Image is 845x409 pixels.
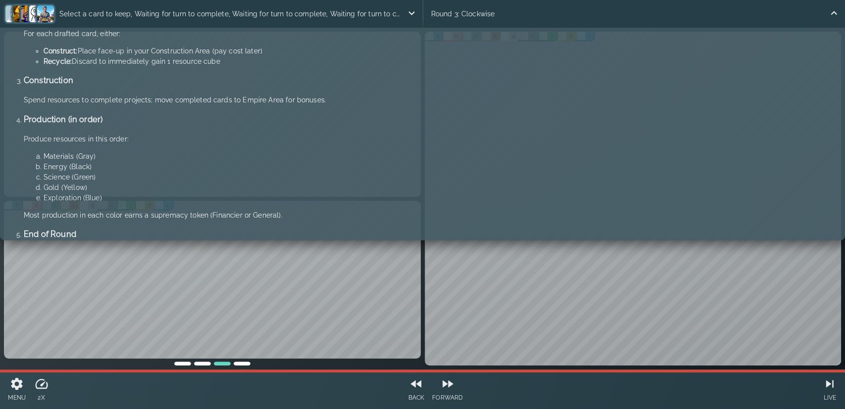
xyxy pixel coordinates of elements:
[44,151,841,162] li: Materials (Gray)
[21,5,38,22] img: 7ce405b35252b32175a1b01a34a246c5.png
[24,114,841,126] h3: Production (in order)
[34,393,49,402] p: 2X
[24,134,841,144] p: Produce resources in this order:
[432,393,463,402] p: FORWARD
[44,56,841,67] li: Discard to immediately gain 1 resource cube
[44,193,841,203] li: Exploration (Blue)
[24,228,841,241] h3: End of Round
[44,46,841,56] li: Place face-up in your Construction Area (pay cost later)
[822,393,837,402] p: LIVE
[24,29,841,39] p: For each drafted card, either:
[44,182,841,193] li: Gold (Yellow)
[44,172,841,182] li: Science (Green)
[408,393,424,402] p: BACK
[8,393,26,402] p: MENU
[5,5,22,22] img: 27fe5f41d76690b9e274fd96f4d02f98.png
[44,47,78,55] strong: Construct:
[29,5,46,22] img: 90486fc592dae9645688f126410224d3.png
[37,5,54,22] img: a9791aa7379b30831fb32b43151c7d97.png
[24,95,841,105] p: Spend resources to complete projects; move completed cards to Empire Area for bonuses.
[44,57,72,65] strong: Recycle:
[24,75,841,87] h3: Construction
[44,162,841,172] li: Energy (Black)
[55,4,407,24] p: Select a card to keep, Waiting for turn to complete, Waiting for turn to complete, Waiting for tu...
[24,210,841,221] p: Most production in each color earns a supremacy token (Financier or General).
[13,5,30,22] img: 100802896443e37bb00d09b3b40e5628.png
